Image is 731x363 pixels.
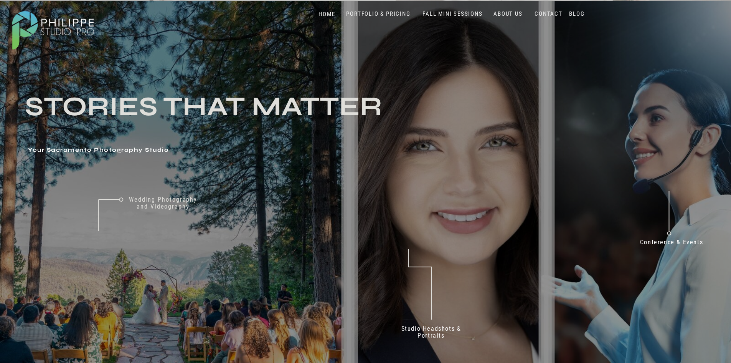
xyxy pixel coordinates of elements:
a: Wedding Photography and Videography [123,196,203,217]
a: Studio Headshots & Portraits [392,325,470,342]
a: ABOUT US [492,10,525,18]
a: PORTFOLIO & PRICING [343,10,414,18]
p: 70+ 5 Star reviews on Google & Yelp [443,288,546,309]
a: FALL MINI SESSIONS [421,10,485,18]
h2: Don't just take our word for it [376,186,598,260]
h1: Your Sacramento Photography Studio [28,147,313,154]
h3: Stories that Matter [25,94,408,141]
a: CONTACT [533,10,564,18]
a: BLOG [568,10,587,18]
a: HOME [311,11,343,18]
a: Conference & Events [635,239,708,249]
